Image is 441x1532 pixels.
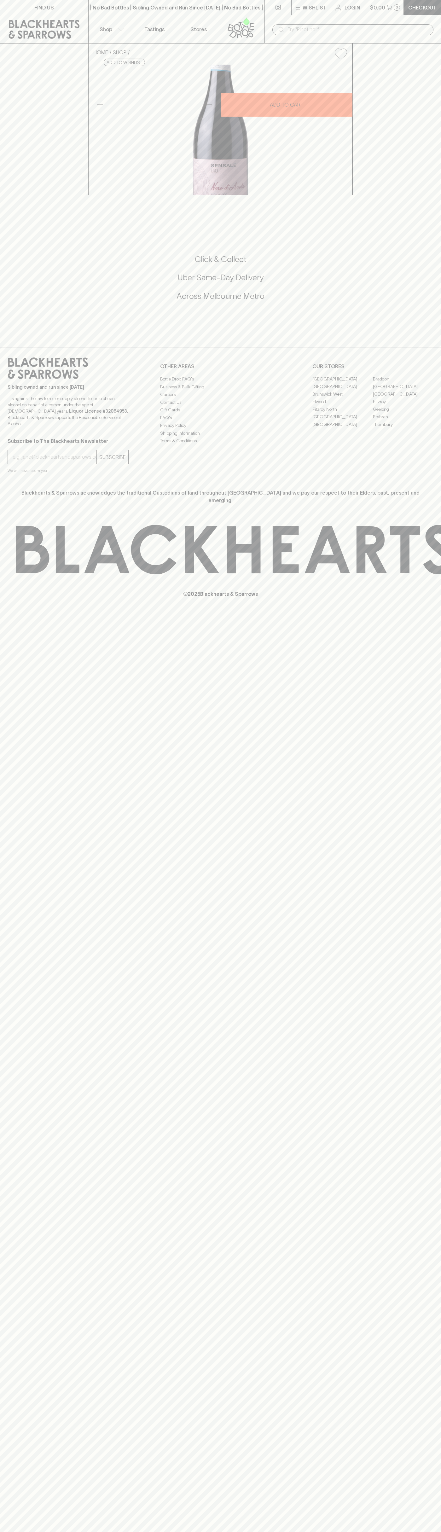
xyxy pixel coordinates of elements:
a: FAQ's [160,414,281,421]
a: [GEOGRAPHIC_DATA] [312,421,373,428]
p: 0 [396,6,398,9]
p: Tastings [144,26,165,33]
p: Wishlist [303,4,327,11]
a: Tastings [132,15,177,43]
p: SUBSCRIBE [99,453,126,461]
a: Braddon [373,375,433,383]
button: SUBSCRIBE [97,450,128,464]
p: We will never spam you [8,467,129,474]
p: OTHER AREAS [160,363,281,370]
p: Stores [190,26,207,33]
a: Shipping Information [160,429,281,437]
a: [GEOGRAPHIC_DATA] [312,383,373,390]
p: $0.00 [370,4,385,11]
p: Checkout [408,4,437,11]
a: Elwood [312,398,373,405]
p: ADD TO CART [270,101,304,108]
a: Brunswick West [312,390,373,398]
p: Login [345,4,360,11]
input: Try "Pinot noir" [287,25,428,35]
h5: Click & Collect [8,254,433,264]
h5: Uber Same-Day Delivery [8,272,433,283]
p: Blackhearts & Sparrows acknowledges the traditional Custodians of land throughout [GEOGRAPHIC_DAT... [12,489,429,504]
p: Subscribe to The Blackhearts Newsletter [8,437,129,445]
a: Fitzroy [373,398,433,405]
a: Thornbury [373,421,433,428]
a: [GEOGRAPHIC_DATA] [312,413,373,421]
img: 40541.png [89,65,352,195]
button: Add to wishlist [104,59,145,66]
a: Privacy Policy [160,422,281,429]
button: Add to wishlist [332,46,350,62]
div: Call to action block [8,229,433,334]
a: Prahran [373,413,433,421]
a: [GEOGRAPHIC_DATA] [373,383,433,390]
a: Stores [177,15,221,43]
button: ADD TO CART [221,93,352,117]
input: e.g. jane@blackheartsandsparrows.com.au [13,452,96,462]
a: HOME [94,49,108,55]
p: Shop [100,26,112,33]
p: It is against the law to sell or supply alcohol to, or to obtain alcohol on behalf of a person un... [8,395,129,427]
a: SHOP [113,49,126,55]
a: Terms & Conditions [160,437,281,445]
a: Bottle Drop FAQ's [160,375,281,383]
a: Contact Us [160,398,281,406]
a: Geelong [373,405,433,413]
p: FIND US [34,4,54,11]
a: [GEOGRAPHIC_DATA] [312,375,373,383]
a: [GEOGRAPHIC_DATA] [373,390,433,398]
h5: Across Melbourne Metro [8,291,433,301]
a: Fitzroy North [312,405,373,413]
a: Business & Bulk Gifting [160,383,281,391]
p: OUR STORES [312,363,433,370]
p: Sibling owned and run since [DATE] [8,384,129,390]
a: Careers [160,391,281,398]
a: Gift Cards [160,406,281,414]
strong: Liquor License #32064953 [69,409,127,414]
button: Shop [89,15,133,43]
